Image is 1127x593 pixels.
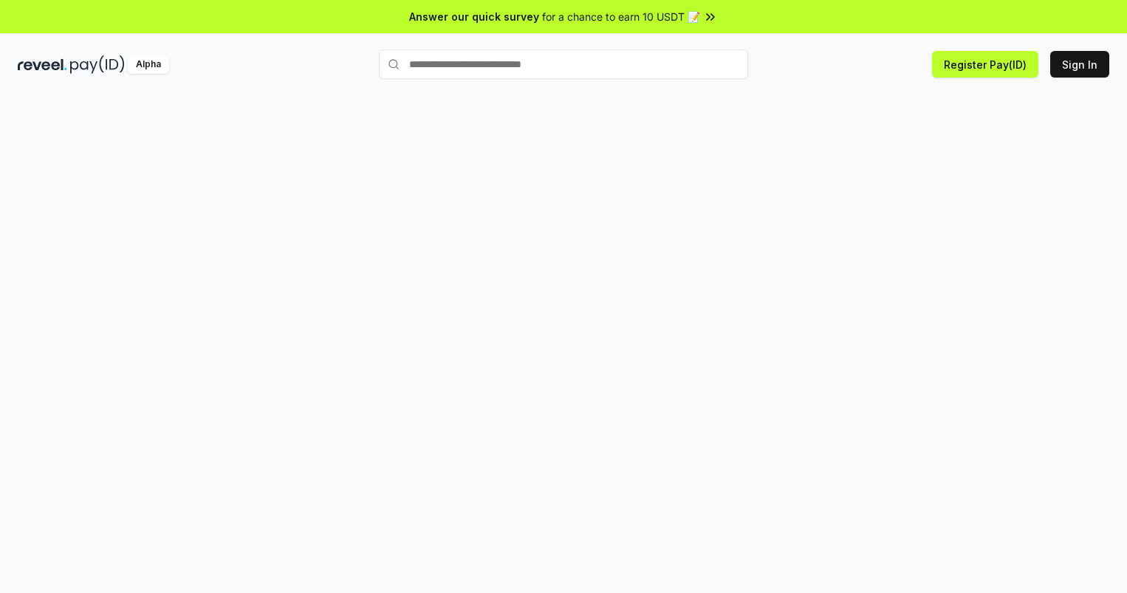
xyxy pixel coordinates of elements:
[1050,51,1109,78] button: Sign In
[128,55,169,74] div: Alpha
[70,55,125,74] img: pay_id
[932,51,1038,78] button: Register Pay(ID)
[18,55,67,74] img: reveel_dark
[409,9,539,24] span: Answer our quick survey
[542,9,700,24] span: for a chance to earn 10 USDT 📝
